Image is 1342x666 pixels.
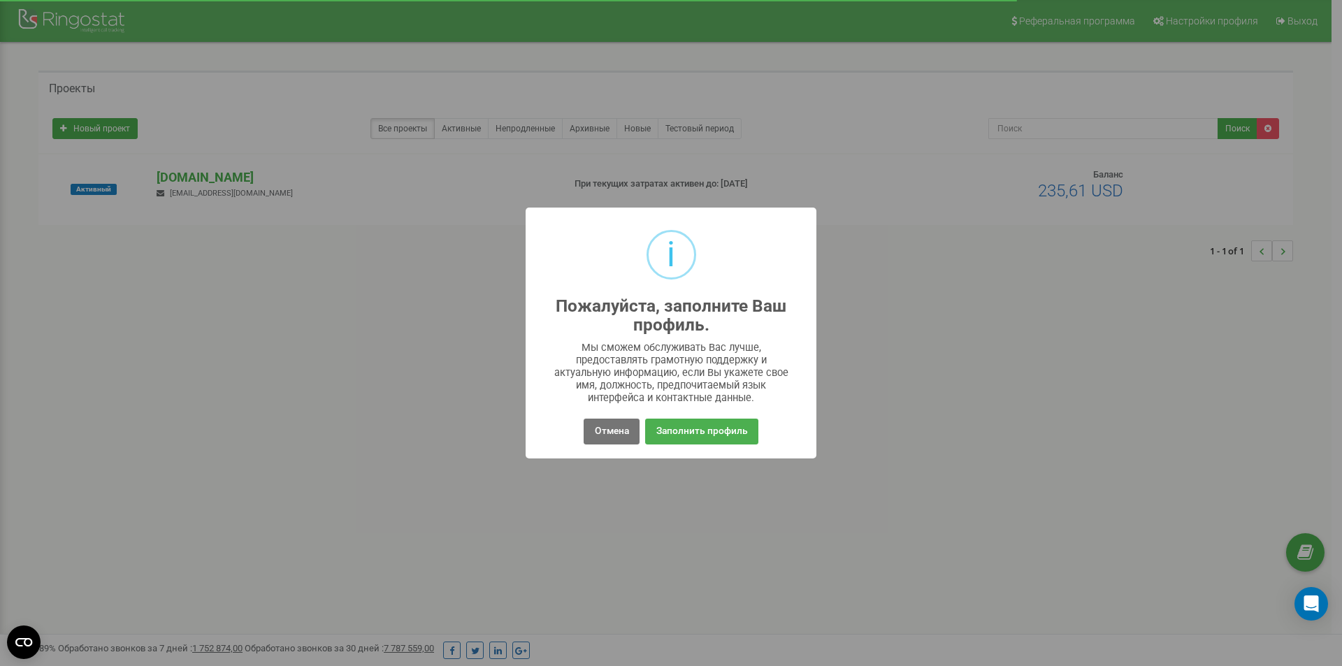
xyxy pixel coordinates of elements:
div: Мы сможем обслуживать Вас лучше, предоставлять грамотную поддержку и актуальную информацию, если ... [554,341,789,404]
div: Open Intercom Messenger [1294,587,1328,621]
div: i [667,232,675,277]
button: Заполнить профиль [645,419,758,444]
h2: Пожалуйста, заполните Ваш профиль. [554,297,789,335]
button: Отмена [584,419,639,444]
button: Open CMP widget [7,625,41,659]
